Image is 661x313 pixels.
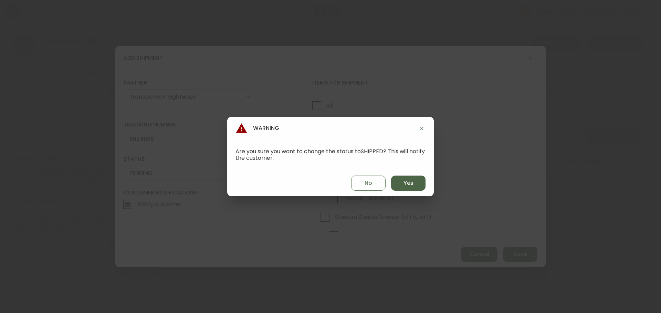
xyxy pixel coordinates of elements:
[365,179,372,187] span: No
[235,147,425,162] span: Are you sure you want to change the status to SHIPPED ? This will notify the customer.
[235,122,279,134] h4: Warning
[391,176,426,191] button: Yes
[351,176,386,191] button: No
[403,179,413,187] span: Yes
